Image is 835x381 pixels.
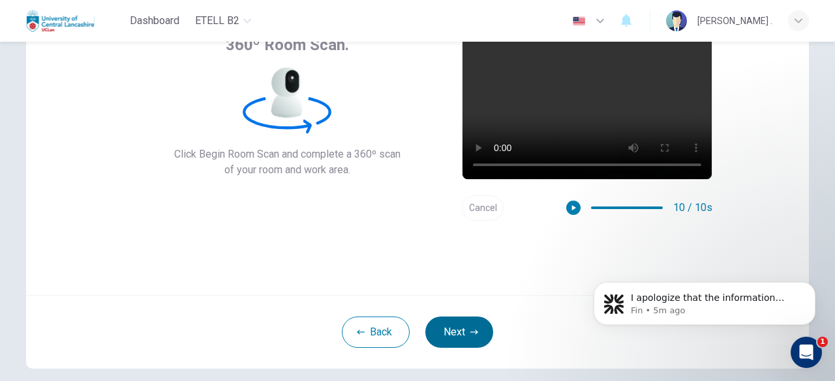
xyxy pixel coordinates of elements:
[226,35,349,55] span: 360º Room Scan.
[666,10,687,31] img: Profile picture
[425,317,493,348] button: Next
[190,9,256,33] button: eTELL B2
[574,255,835,346] iframe: Intercom notifications message
[697,13,772,29] div: [PERSON_NAME] .
[342,317,410,348] button: Back
[462,195,504,221] button: Cancel
[195,13,239,29] span: eTELL B2
[791,337,822,368] iframe: Intercom live chat
[174,162,401,178] span: of your room and work area.
[817,337,828,347] span: 1
[26,8,125,34] a: Uclan logo
[571,16,587,26] img: en
[174,147,401,162] span: Click Begin Room Scan and complete a 360º scan
[125,9,185,33] button: Dashboard
[673,200,712,216] span: 10 / 10s
[26,8,95,34] img: Uclan logo
[130,13,179,29] span: Dashboard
